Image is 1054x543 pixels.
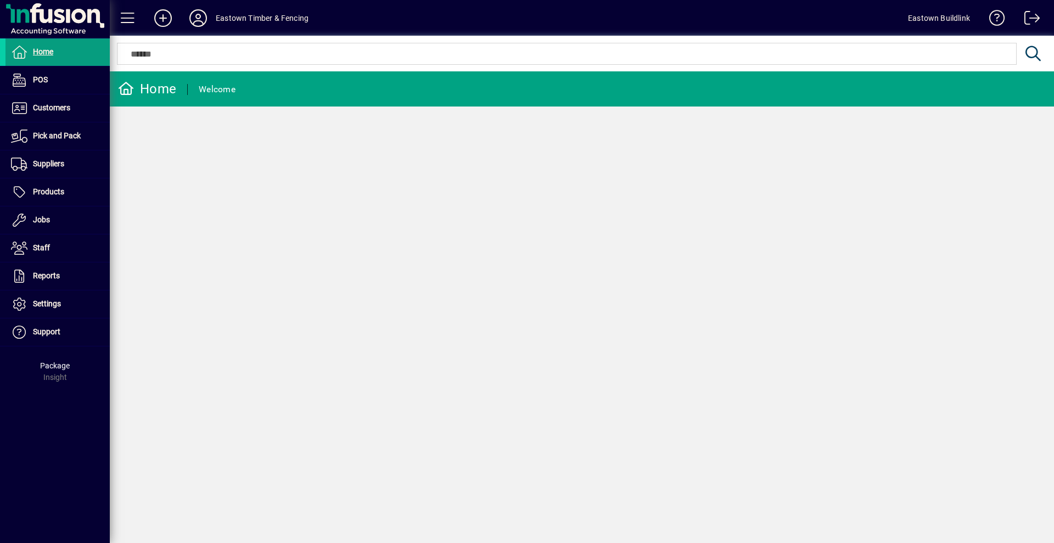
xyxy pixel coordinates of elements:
[145,8,181,28] button: Add
[5,94,110,122] a: Customers
[216,9,309,27] div: Eastown Timber & Fencing
[5,66,110,94] a: POS
[199,81,236,98] div: Welcome
[33,271,60,280] span: Reports
[5,206,110,234] a: Jobs
[33,131,81,140] span: Pick and Pack
[40,361,70,370] span: Package
[33,47,53,56] span: Home
[33,243,50,252] span: Staff
[33,299,61,308] span: Settings
[908,9,970,27] div: Eastown Buildlink
[5,262,110,290] a: Reports
[33,159,64,168] span: Suppliers
[33,187,64,196] span: Products
[5,150,110,178] a: Suppliers
[981,2,1005,38] a: Knowledge Base
[5,122,110,150] a: Pick and Pack
[5,318,110,346] a: Support
[33,103,70,112] span: Customers
[1016,2,1040,38] a: Logout
[33,327,60,336] span: Support
[5,234,110,262] a: Staff
[33,215,50,224] span: Jobs
[33,75,48,84] span: POS
[5,178,110,206] a: Products
[181,8,216,28] button: Profile
[5,290,110,318] a: Settings
[118,80,176,98] div: Home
